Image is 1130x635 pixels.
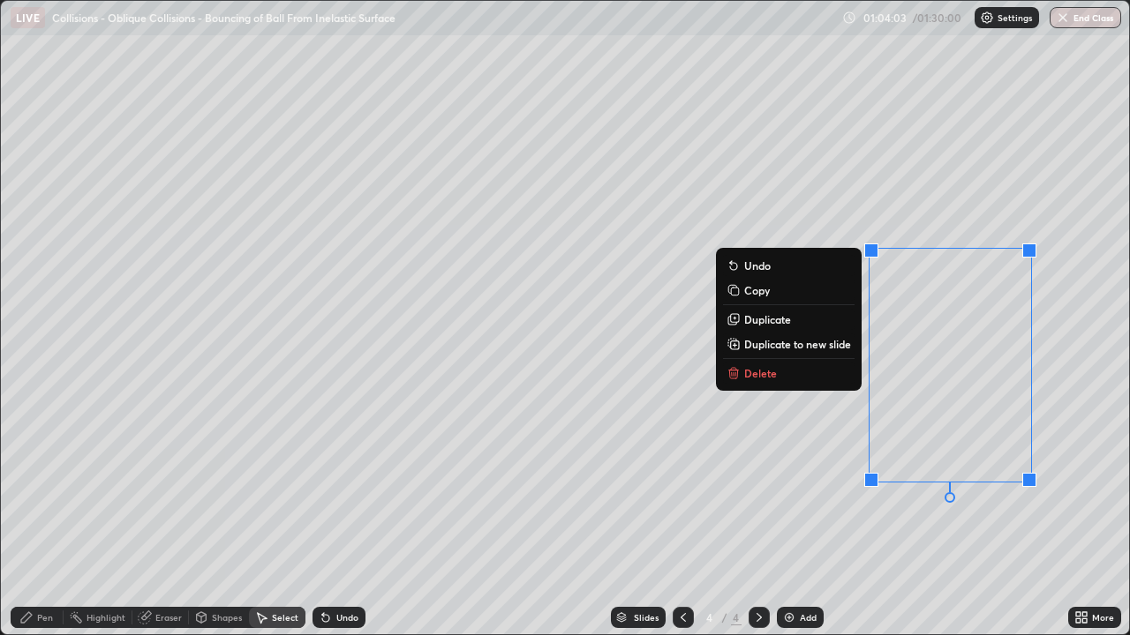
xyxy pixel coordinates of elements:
div: Add [800,613,817,622]
div: 4 [731,609,742,625]
p: Undo [744,258,771,273]
div: Select [272,613,298,622]
p: LIVE [16,11,40,25]
div: Shapes [212,613,242,622]
div: / [722,612,727,623]
div: Eraser [155,613,182,622]
img: add-slide-button [782,610,796,624]
p: Duplicate to new slide [744,337,851,351]
button: Duplicate [723,309,855,330]
p: Settings [998,13,1032,22]
div: More [1092,613,1114,622]
button: Delete [723,362,855,384]
button: Undo [723,255,855,276]
div: Pen [37,613,53,622]
img: class-settings-icons [980,11,994,25]
p: Copy [744,283,770,297]
div: 4 [701,612,719,623]
div: Undo [336,613,358,622]
button: End Class [1050,7,1121,28]
p: Delete [744,366,777,380]
div: Slides [634,613,659,622]
button: Duplicate to new slide [723,333,855,355]
button: Copy [723,280,855,301]
p: Collisions - Oblique Collisions - Bouncing of Ball From Inelastic Surface [52,11,395,25]
img: end-class-cross [1056,11,1070,25]
div: Highlight [87,613,125,622]
p: Duplicate [744,312,791,326]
